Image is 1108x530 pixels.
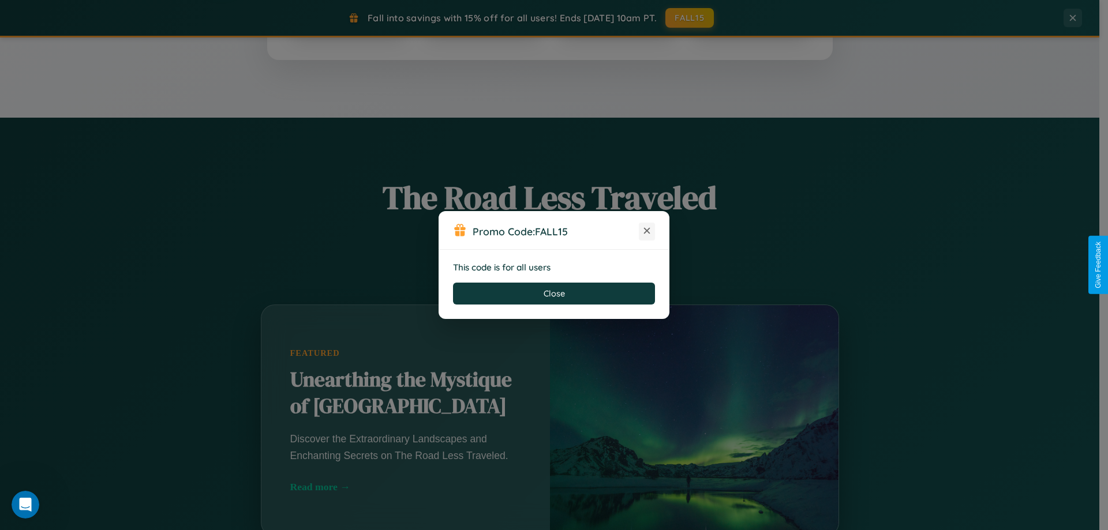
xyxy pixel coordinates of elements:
h3: Promo Code: [473,225,639,238]
div: Give Feedback [1094,242,1102,288]
b: FALL15 [535,225,568,238]
button: Close [453,283,655,305]
strong: This code is for all users [453,262,551,273]
iframe: Intercom live chat [12,491,39,518]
